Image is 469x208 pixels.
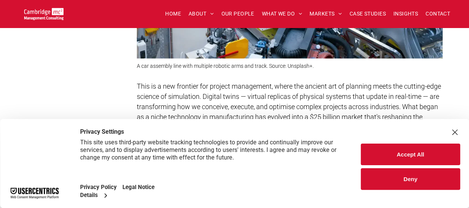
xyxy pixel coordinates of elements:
[137,63,314,69] span: A car assembly line with multiple robotic arms and track. Source: Unsplash+.
[217,8,258,20] a: OUR PEOPLE
[24,9,63,17] a: Your Business Transformed | Cambridge Management Consulting
[24,8,63,20] img: Go to Homepage
[258,8,306,20] a: WHAT WE DO
[185,8,218,20] a: ABOUT
[346,8,390,20] a: CASE STUDIES
[390,8,422,20] a: INSIGHTS
[306,8,345,20] a: MARKETS
[161,8,185,20] a: HOME
[137,82,441,131] span: This is a new frontier for project management, where the ancient art of planning meets the cuttin...
[422,8,454,20] a: CONTACT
